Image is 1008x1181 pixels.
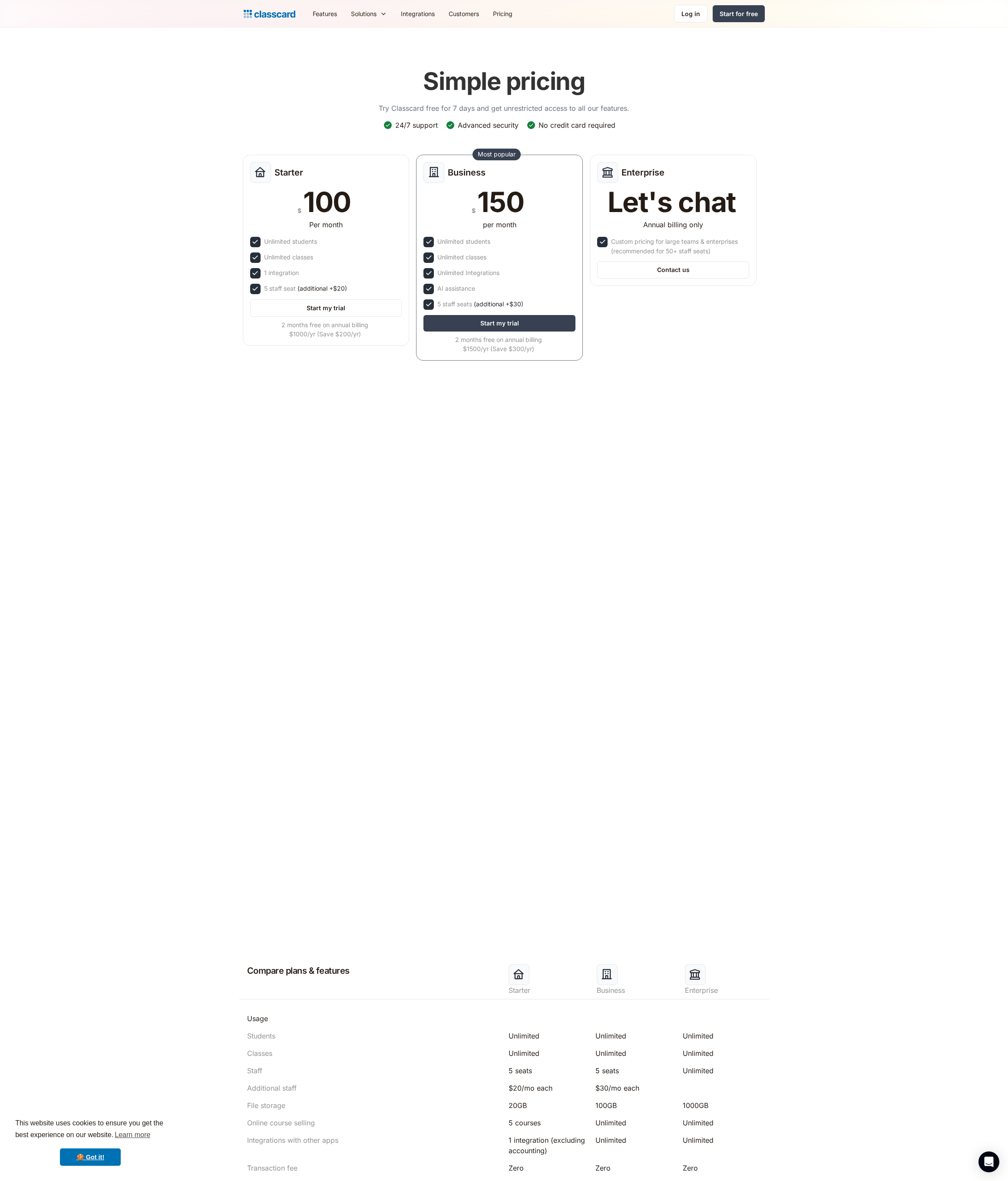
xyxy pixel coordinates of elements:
a: Features [306,4,344,23]
div: Unlimited [595,1118,674,1128]
div: 5 seats [595,1065,674,1076]
div: Unlimited classes [264,252,313,262]
div: Additional staff [247,1083,297,1093]
div: Unlimited students [437,237,490,246]
div: Unlimited classes [437,252,486,262]
div: 1 integration [264,268,299,278]
div: $ [472,205,476,216]
a: dismiss cookie message [60,1148,121,1166]
a: learn more about cookies [113,1128,152,1141]
div: Staff [247,1065,262,1076]
span: (additional +$30) [474,299,523,309]
a: Contact us [597,261,749,279]
div: Zero [683,1163,761,1173]
div: 5 staff seats [437,299,523,309]
div: 5 staff seat [264,284,347,293]
div: Open Intercom Messenger [978,1151,999,1172]
div: Annual billing only [643,219,703,230]
div: $20/mo each [509,1083,587,1093]
div: Unlimited students [264,237,317,246]
div: Online course selling [247,1118,315,1128]
div: Unlimited [595,1031,674,1041]
div: Unlimited [683,1031,761,1041]
div: Zero [509,1163,587,1173]
div: Zero [595,1163,674,1173]
div: Starter [509,985,588,995]
div: Unlimited [595,1135,674,1145]
h1: Simple pricing [423,67,585,96]
p: Try Classcard free for 7 days and get unrestricted access to all our features. [379,103,629,113]
div: 100 [303,188,351,216]
div: Per month [309,219,343,230]
div: 5 courses [509,1118,587,1128]
div: $30/mo each [595,1083,674,1093]
div: Unlimited [683,1065,761,1076]
a: Start for free [713,5,765,22]
div: Unlimited Integrations [437,268,499,278]
div: No credit card required [539,120,615,130]
h2: Compare plans & features [244,964,350,977]
span: This website uses cookies to ensure you get the best experience on our website. [15,1118,165,1141]
div: Advanced security [458,120,519,130]
div: 2 months free on annual billing $1500/yr (Save $300/yr) [423,335,574,353]
a: Start my trial [423,315,575,332]
div: Custom pricing for large teams & enterprises (recommended for 50+ staff seats) [611,237,747,256]
div: Solutions [351,9,377,18]
div: Log in [681,9,700,18]
div: 100GB [595,1100,674,1111]
div: 1 integration (excluding accounting) [509,1135,587,1156]
a: Integrations [394,4,442,23]
div: Unlimited [509,1031,587,1041]
div: Enterprise [685,985,764,995]
div: Unlimited [683,1135,761,1145]
div: 20GB [509,1100,587,1111]
div: Unlimited [595,1048,674,1058]
div: Usage [247,1013,268,1024]
div: File storage [247,1100,285,1111]
div: Most popular [478,150,516,159]
div: 2 months free on annual billing $1000/yr (Save $200/yr) [250,320,400,338]
div: Start for free [720,9,758,18]
a: Start my trial [250,299,402,317]
div: Classes [247,1048,272,1058]
h2: Business [448,167,486,178]
div: Solutions [344,4,394,23]
div: Integrations with other apps [247,1135,338,1145]
div: AI assistance [437,284,475,293]
div: 5 seats [509,1065,587,1076]
div: 24/7 support [395,120,438,130]
h2: Starter [274,167,303,178]
a: Log in [674,5,707,23]
h2: Enterprise [621,167,664,178]
div: $ [297,205,301,216]
div: 1000GB [683,1100,761,1111]
span: (additional +$20) [297,284,347,293]
div: Let's chat [608,188,736,216]
div: cookieconsent [7,1110,174,1174]
div: 150 [477,188,524,216]
div: Unlimited [683,1048,761,1058]
div: Transaction fee [247,1163,297,1173]
div: Business [597,985,676,995]
a: Logo [244,8,295,20]
div: Unlimited [509,1048,587,1058]
a: Pricing [486,4,519,23]
div: per month [483,219,516,230]
div: Unlimited [683,1118,761,1128]
div: Students [247,1031,275,1041]
a: Customers [442,4,486,23]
